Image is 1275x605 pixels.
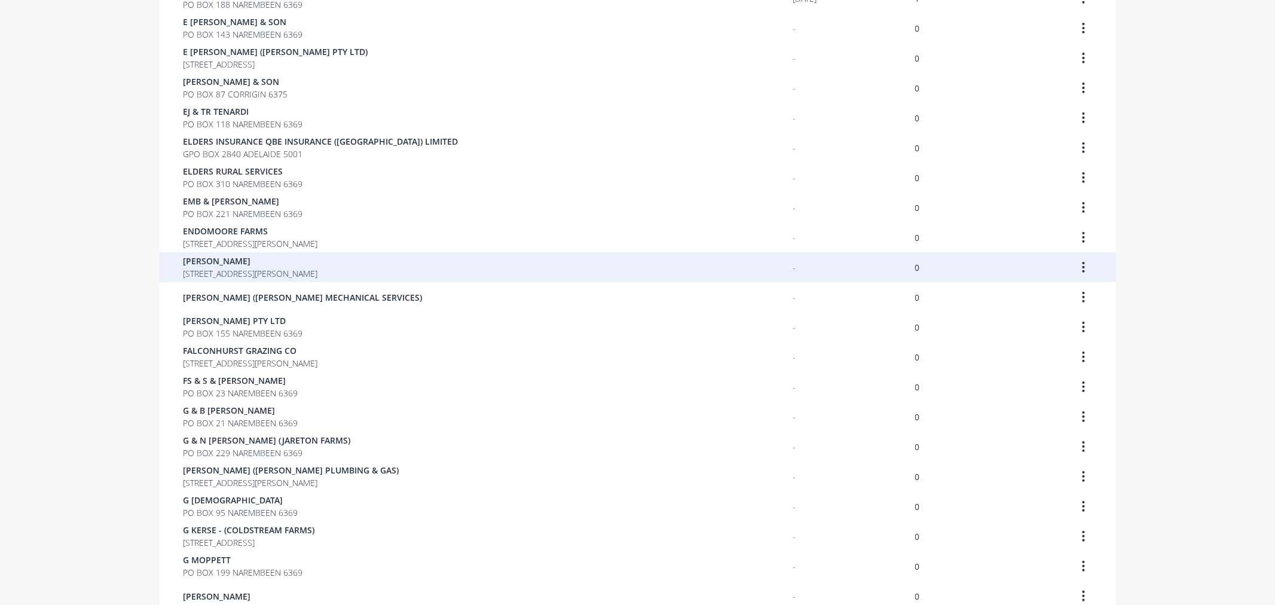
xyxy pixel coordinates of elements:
div: 0 [915,441,920,453]
div: - [793,470,796,483]
div: - [793,500,796,513]
span: ELDERS INSURANCE QBE INSURANCE ([GEOGRAPHIC_DATA]) LIMITED [184,135,458,148]
div: - [793,52,796,65]
div: - [793,142,796,154]
span: ENDOMOORE FARMS [184,225,318,237]
div: - [793,82,796,94]
span: PO BOX 21 NAREMBEEN 6369 [184,417,298,429]
span: GPO BOX 2840 ADELAIDE 5001 [184,148,458,160]
div: - [793,291,796,304]
span: EMB & [PERSON_NAME] [184,195,303,207]
div: - [793,231,796,244]
div: 0 [915,351,920,363]
span: PO BOX 118 NAREMBEEN 6369 [184,118,303,130]
div: - [793,201,796,214]
div: 0 [915,500,920,513]
span: [PERSON_NAME] [184,590,251,603]
div: - [793,411,796,423]
span: [STREET_ADDRESS][PERSON_NAME] [184,357,318,369]
span: PO BOX 199 NAREMBEEN 6369 [184,566,303,579]
span: PO BOX 310 NAREMBEEN 6369 [184,178,303,190]
div: 0 [915,590,920,603]
span: G KERSE - (COLDSTREAM FARMS) [184,524,315,536]
div: - [793,530,796,543]
div: 0 [915,201,920,214]
div: - [793,261,796,274]
span: PO BOX 221 NAREMBEEN 6369 [184,207,303,220]
div: 0 [915,112,920,124]
span: FALCONHURST GRAZING CO [184,344,318,357]
span: G MOPPETT [184,554,303,566]
span: [STREET_ADDRESS] [184,58,368,71]
div: - [793,22,796,35]
span: G & N [PERSON_NAME] (JARETON FARMS) [184,434,351,447]
div: - [793,172,796,184]
span: [PERSON_NAME] ([PERSON_NAME] PLUMBING & GAS) [184,464,399,476]
span: [PERSON_NAME] [184,255,318,267]
div: - [793,351,796,363]
div: 0 [915,560,920,573]
div: 0 [915,52,920,65]
span: PO BOX 229 NAREMBEEN 6369 [184,447,351,459]
span: [STREET_ADDRESS][PERSON_NAME] [184,237,318,250]
div: - [793,441,796,453]
span: FS & S & [PERSON_NAME] [184,374,298,387]
div: - [793,381,796,393]
div: 0 [915,381,920,393]
span: [PERSON_NAME] ([PERSON_NAME] MECHANICAL SERVICES) [184,291,423,304]
span: G & B [PERSON_NAME] [184,404,298,417]
span: E [PERSON_NAME] & SON [184,16,303,28]
div: 0 [915,142,920,154]
span: PO BOX 23 NAREMBEEN 6369 [184,387,298,399]
div: 0 [915,321,920,334]
div: 0 [915,291,920,304]
span: PO BOX 87 CORRIGIN 6375 [184,88,288,100]
span: [STREET_ADDRESS] [184,536,315,549]
span: PO BOX 155 NAREMBEEN 6369 [184,327,303,340]
span: [PERSON_NAME] PTY LTD [184,314,303,327]
div: 0 [915,22,920,35]
div: - [793,112,796,124]
span: G [DEMOGRAPHIC_DATA] [184,494,298,506]
span: [PERSON_NAME] & SON [184,75,288,88]
div: - [793,590,796,603]
div: 0 [915,411,920,423]
span: ELDERS RURAL SERVICES [184,165,303,178]
span: E [PERSON_NAME] ([PERSON_NAME] PTY LTD) [184,45,368,58]
span: [STREET_ADDRESS][PERSON_NAME] [184,267,318,280]
div: - [793,321,796,334]
div: 0 [915,172,920,184]
div: - [793,560,796,573]
span: EJ & TR TENARDI [184,105,303,118]
span: PO BOX 95 NAREMBEEN 6369 [184,506,298,519]
span: [STREET_ADDRESS][PERSON_NAME] [184,476,399,489]
div: 0 [915,470,920,483]
div: 0 [915,530,920,543]
div: 0 [915,82,920,94]
span: PO BOX 143 NAREMBEEN 6369 [184,28,303,41]
div: 0 [915,231,920,244]
div: 0 [915,261,920,274]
